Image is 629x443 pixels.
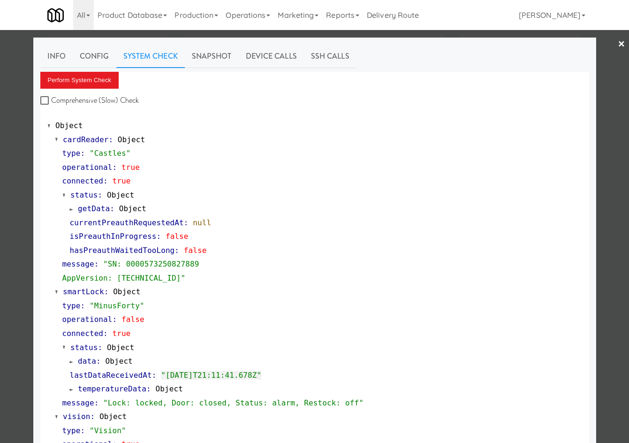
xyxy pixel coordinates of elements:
span: "Lock: locked, Door: closed, Status: alarm, Restock: off" [103,398,364,407]
span: cardReader [63,135,108,144]
span: false [121,315,144,324]
span: "MinusForty" [90,301,144,310]
a: Info [40,45,73,68]
span: : [104,287,109,296]
span: "[DATE]T21:11:41.678Z" [161,371,261,380]
span: : [80,426,85,435]
a: Device Calls [239,45,304,68]
span: smartLock [63,287,104,296]
span: : [94,398,99,407]
span: : [113,315,117,324]
span: connected [62,176,104,185]
a: Config [73,45,116,68]
span: : [80,149,85,158]
span: vision [63,412,90,421]
span: Object [118,135,145,144]
span: false [166,232,189,241]
span: message [62,260,94,268]
a: × [618,30,625,59]
span: status [70,191,98,199]
span: "Vision" [90,426,126,435]
span: Object [156,384,183,393]
span: message [62,398,94,407]
span: : [108,135,113,144]
button: Perform System Check [40,72,119,89]
span: : [90,412,95,421]
span: lastDataReceivedAt [70,371,152,380]
span: operational [62,315,113,324]
span: type [62,426,81,435]
span: currentPreauthRequestedAt [70,218,184,227]
span: true [121,163,140,172]
span: "Castles" [90,149,131,158]
span: temperatureData [78,384,146,393]
span: true [113,329,131,338]
span: isPreauthInProgress [70,232,157,241]
span: Object [107,343,134,352]
span: connected [62,329,104,338]
span: : [98,191,102,199]
span: hasPreauthWaitedTooLong [70,246,175,255]
span: : [146,384,151,393]
span: operational [62,163,113,172]
input: Comprehensive (Slow) Check [40,97,51,105]
span: true [113,176,131,185]
img: Micromart [47,7,64,23]
label: Comprehensive (Slow) Check [40,93,139,107]
span: Object [107,191,134,199]
span: type [62,301,81,310]
span: null [193,218,211,227]
span: "SN: 0000573250827889 AppVersion: [TECHNICAL_ID]" [62,260,199,283]
span: false [184,246,207,255]
span: : [80,301,85,310]
span: Object [55,121,83,130]
span: : [174,246,179,255]
span: : [103,329,108,338]
span: : [156,232,161,241]
span: : [110,204,114,213]
span: Object [99,412,127,421]
span: Object [113,287,140,296]
span: : [98,343,102,352]
span: : [103,176,108,185]
a: System Check [116,45,185,68]
span: : [94,260,99,268]
span: : [96,357,101,366]
span: data [78,357,96,366]
a: Snapshot [185,45,239,68]
span: status [70,343,98,352]
span: : [152,371,157,380]
span: Object [105,357,132,366]
a: SSH Calls [304,45,356,68]
span: Object [119,204,146,213]
span: getData [78,204,110,213]
span: : [184,218,189,227]
span: type [62,149,81,158]
span: : [113,163,117,172]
